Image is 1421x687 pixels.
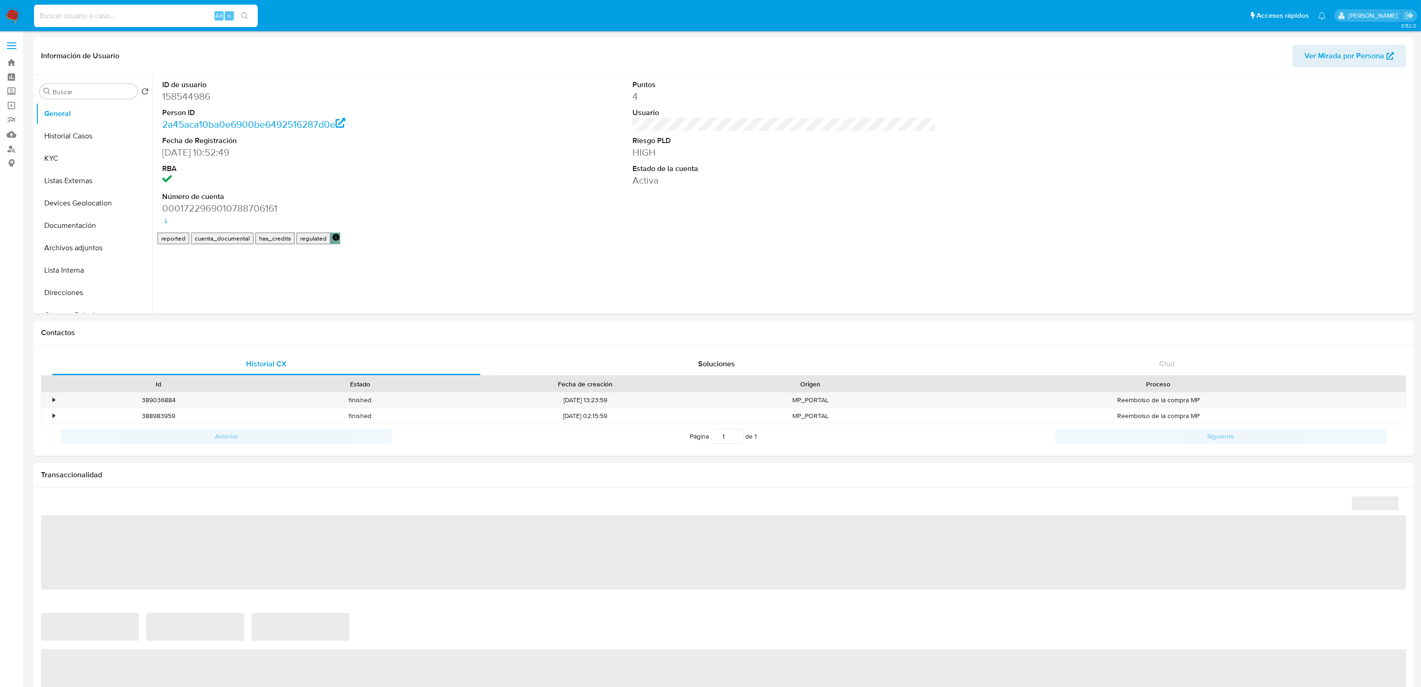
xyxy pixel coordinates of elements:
[266,379,454,389] div: Estado
[43,88,51,95] button: Buscar
[36,103,152,125] button: General
[235,9,254,22] button: search-icon
[1159,358,1175,369] span: Chat
[162,90,467,103] dd: 158544986
[755,432,757,441] span: 1
[53,412,55,420] div: •
[709,408,911,424] div: MP_PORTAL
[632,136,937,146] dt: Riesgo PLD
[162,202,467,215] dd: 0001722969010788706161
[162,108,467,118] dt: Person ID
[1404,11,1414,21] a: Salir
[215,11,223,20] span: Alt
[36,237,152,259] button: Archivos adjuntos
[53,396,55,405] div: •
[36,125,152,147] button: Historial Casos
[58,392,259,408] div: 389036884
[162,146,467,159] dd: [DATE] 10:52:49
[34,10,258,22] input: Buscar usuario o caso...
[198,225,261,228] button: cuenta_documental
[259,408,460,424] div: finished
[1318,12,1326,20] a: Notificaciones
[467,379,703,389] div: Fecha de creación
[162,136,467,146] dt: Fecha de Registración
[269,225,306,228] button: has_credits
[246,358,287,369] span: Historial CX
[36,214,152,237] button: Documentación
[252,613,350,641] span: ‌
[58,408,259,424] div: 388983959
[1304,45,1384,67] span: Ver Mirada por Persona
[1348,11,1401,20] p: ivonne.perezonofre@mercadolibre.com.mx
[632,108,937,118] dt: Usuario
[36,147,152,170] button: KYC
[41,51,119,61] h1: Información de Usuario
[146,613,244,641] span: ‌
[1055,429,1387,444] button: Siguiente
[709,392,911,408] div: MP_PORTAL
[461,392,710,408] div: [DATE] 13:23:59
[911,392,1406,408] div: Reembolso de la compra MP
[698,358,735,369] span: Soluciones
[36,282,152,304] button: Direcciones
[41,515,1406,590] span: ‌
[918,379,1399,389] div: Proceso
[41,613,139,641] span: ‌
[64,379,253,389] div: Id
[162,117,345,131] a: 2a45aca10ba0e6900be6492516287d0e
[1352,496,1399,510] span: ‌
[61,429,392,444] button: Anterior
[461,408,710,424] div: [DATE] 02:15:59
[690,429,757,444] span: Página de
[228,11,231,20] span: s
[315,225,347,228] button: regulated
[911,408,1406,424] div: Reembolso de la compra MP
[1292,45,1406,67] button: Ver Mirada por Persona
[1256,11,1309,21] span: Accesos rápidos
[259,392,460,408] div: finished
[36,259,152,282] button: Lista Interna
[141,88,149,98] button: Volver al orden por defecto
[162,80,467,90] dt: ID de usuario
[36,304,152,326] button: Cruces y Relaciones
[53,88,134,96] input: Buscar
[41,470,1406,480] h1: Transaccionalidad
[162,164,467,174] dt: RBA
[632,146,937,159] dd: HIGH
[632,80,937,90] dt: Puntos
[716,379,904,389] div: Origen
[162,192,467,202] dt: Número de cuenta
[36,170,152,192] button: Listas Externas
[632,90,937,103] dd: 4
[632,174,937,187] dd: Activa
[36,192,152,214] button: Devices Geolocation
[41,328,1406,337] h1: Contactos
[632,164,937,174] dt: Estado de la cuenta
[160,225,189,228] button: reported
